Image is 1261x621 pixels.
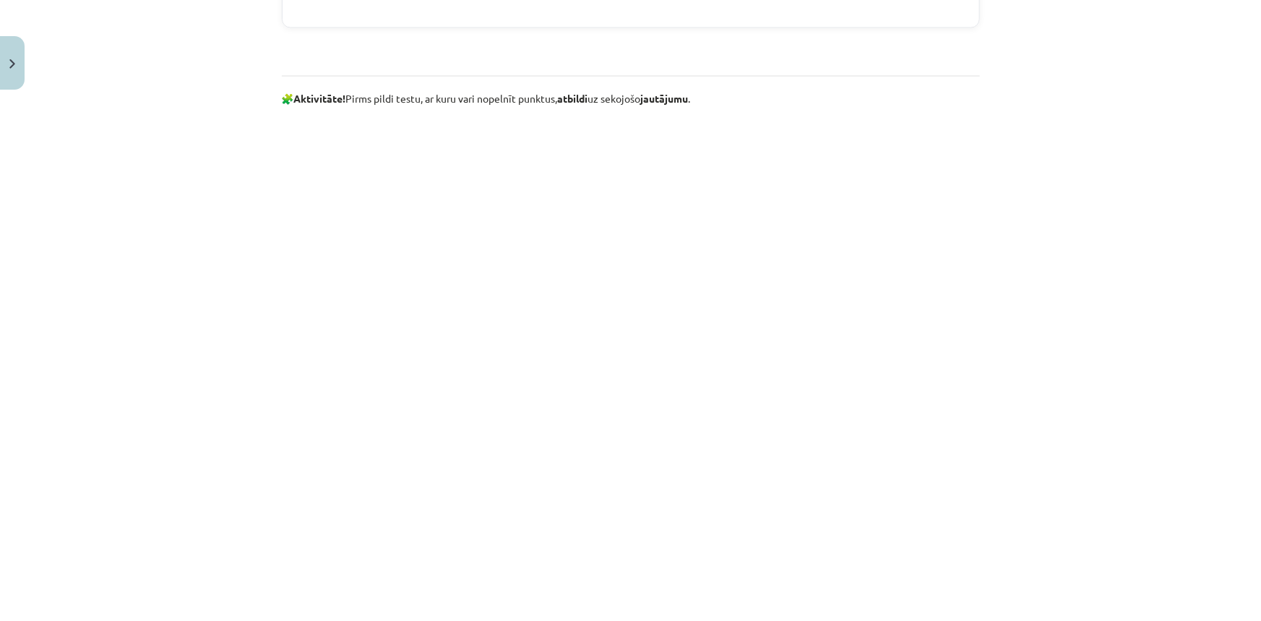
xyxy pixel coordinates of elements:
strong: jautājumu [641,92,689,105]
p: 🧩 Pirms pildi testu, ar kuru vari nopelnīt punktus, uz sekojošo . [282,91,980,106]
strong: atbildi [558,92,588,105]
strong: Aktivitāte! [294,92,346,105]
